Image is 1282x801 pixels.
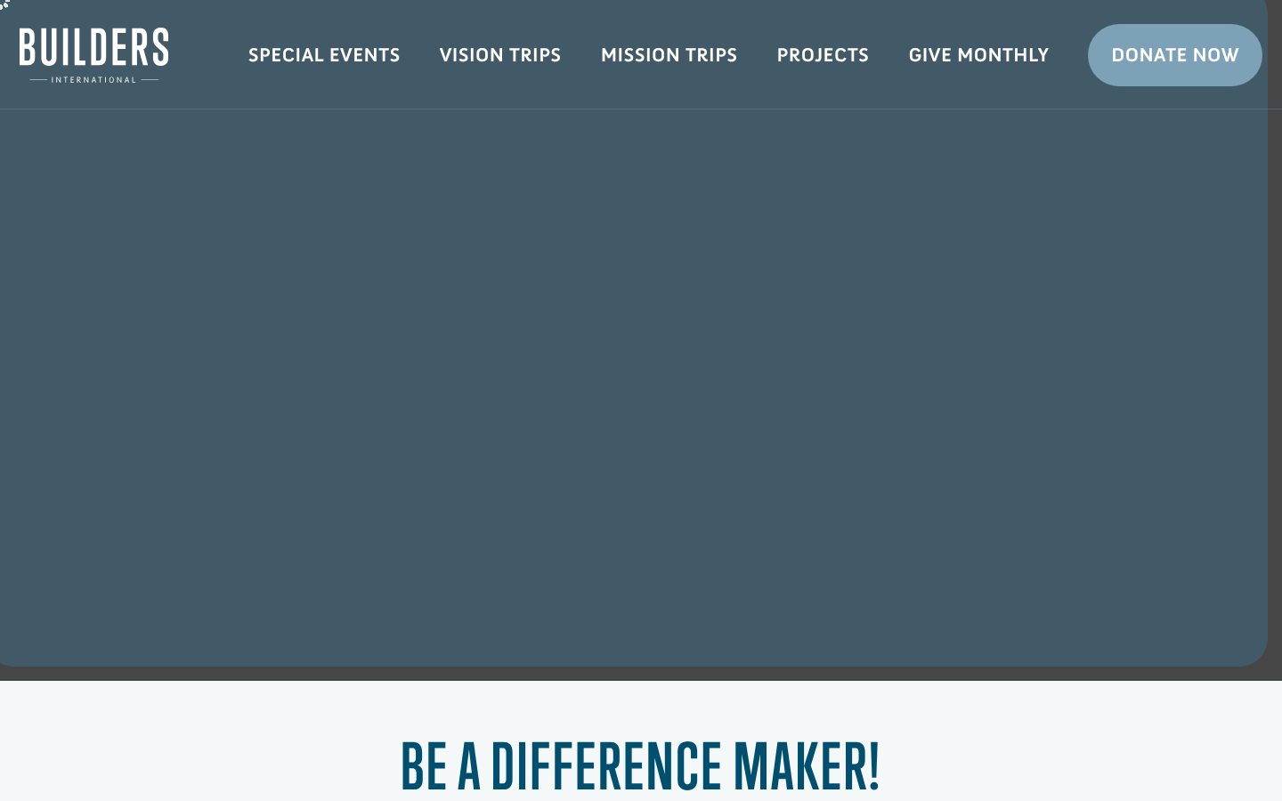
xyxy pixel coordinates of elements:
a: Donate Now [1088,24,1262,86]
a: Give Monthly [888,29,1068,81]
a: Mission Trips [581,29,758,81]
a: Vision Trips [420,29,581,81]
img: Builders International [20,28,168,83]
a: Projects [758,29,889,81]
a: Special Events [229,29,420,81]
